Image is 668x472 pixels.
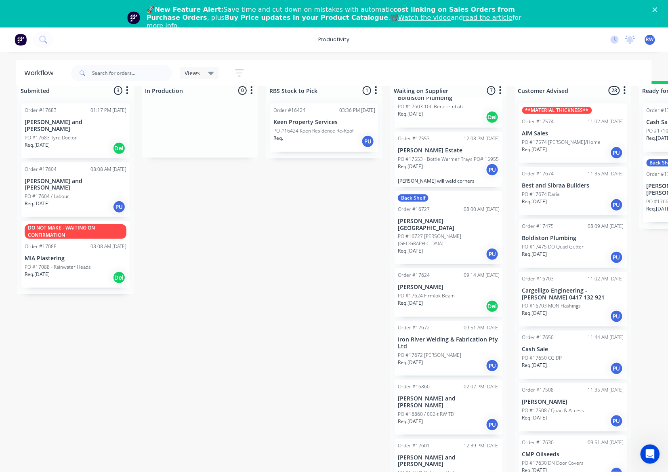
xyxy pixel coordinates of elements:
[522,354,562,362] p: PO #17650 CG DP
[522,118,554,125] div: Order #17574
[464,324,500,331] div: 09:51 AM [DATE]
[522,275,554,282] div: Order #16703
[486,111,499,124] div: Del
[610,362,623,375] div: PU
[522,139,601,146] p: PO #17574 [PERSON_NAME]/Home
[25,178,126,192] p: [PERSON_NAME] and [PERSON_NAME]
[185,69,200,77] span: Views
[21,103,130,158] div: Order #1768301:17 PM [DATE][PERSON_NAME] and [PERSON_NAME]PO #17683 Tyre DoctorReq.[DATE]Del
[522,334,554,341] div: Order #17650
[522,346,624,353] p: Cash Sale
[21,221,130,288] div: DO NOT MAKE - WAITING ON CONFIRMATIONOrder #1708808:08 AM [DATE]MIA PlasteringPO #17088 - Rainwat...
[398,247,423,255] p: Req. [DATE]
[398,336,500,350] p: Iron River Welding & Fabrication Pty Ltd
[522,451,624,458] p: CMP Oilseeds
[588,223,624,230] div: 08:09 AM [DATE]
[522,362,547,369] p: Req. [DATE]
[273,119,375,126] p: Keen Property Services
[522,107,592,114] div: **MATERIAL THICKNESS**
[398,324,430,331] div: Order #17672
[522,386,554,394] div: Order #17508
[588,118,624,125] div: 11:02 AM [DATE]
[486,248,499,261] div: PU
[486,300,499,313] div: Del
[522,191,561,198] p: PO #17674 Darial
[522,182,624,189] p: Best and Sibraa Builders
[25,255,126,262] p: MIA Plastering
[398,147,500,154] p: [PERSON_NAME] Estate
[522,459,584,467] p: PO #17630 DN Door Covers
[25,141,50,149] p: Req. [DATE]
[641,445,660,464] iframe: Intercom live chat
[522,243,584,251] p: PO #17475 DO Quad Gutter
[610,251,623,264] div: PU
[398,352,461,359] p: PO #17672 [PERSON_NAME]
[25,119,126,133] p: [PERSON_NAME] and [PERSON_NAME]
[25,224,126,239] div: DO NOT MAKE - WAITING ON CONFIRMATION
[646,36,654,43] span: RW
[610,310,623,323] div: PU
[92,65,172,81] input: Search for orders...
[522,251,547,258] p: Req. [DATE]
[522,407,584,414] p: PO #17508 / Quad & Access
[25,134,77,141] p: PO #17683 Tyre Doctor
[522,198,547,205] p: Req. [DATE]
[225,14,388,21] b: Buy Price updates in your Product Catalogue
[398,110,423,118] p: Req. [DATE]
[522,170,554,177] div: Order #17674
[25,200,50,207] p: Req. [DATE]
[463,14,513,21] a: read the article
[113,200,126,213] div: PU
[519,167,627,215] div: Order #1767411:35 AM [DATE]Best and Sibraa BuildersPO #17674 DarialReq.[DATE]PU
[588,170,624,177] div: 11:35 AM [DATE]
[522,130,624,137] p: AIM Sales
[315,34,354,46] div: productivity
[361,135,374,148] div: PU
[519,103,627,163] div: **MATERIAL THICKNESS**Order #1757411:02 AM [DATE]AIM SalesPO #17574 [PERSON_NAME]/HomeReq.[DATE]PU
[398,383,430,390] div: Order #16860
[486,163,499,176] div: PU
[398,194,429,202] div: Back Shelf
[273,107,305,114] div: Order #16424
[398,178,500,184] p: [PERSON_NAME] will weld corners
[113,271,126,284] div: Del
[610,198,623,211] div: PU
[522,398,624,405] p: [PERSON_NAME]
[25,166,57,173] div: Order #17604
[398,299,423,307] p: Req. [DATE]
[610,415,623,428] div: PU
[270,103,378,152] div: Order #1642403:36 PM [DATE]Keen Property ServicesPO #16424 Keen Residence Re-RoofReq.PU
[464,272,500,279] div: 09:14 AM [DATE]
[653,7,661,12] div: Close
[398,395,500,409] p: [PERSON_NAME] and [PERSON_NAME]
[398,272,430,279] div: Order #17624
[273,135,283,142] p: Req.
[25,243,57,250] div: Order #17088
[21,162,130,217] div: Order #1760408:08 AM [DATE][PERSON_NAME] and [PERSON_NAME]PO #17604 / LabourReq.[DATE]PU
[522,146,547,153] p: Req. [DATE]
[147,6,515,21] b: cost linking on Sales Orders from Purchase Orders
[395,132,503,187] div: Order #1755312:08 PM [DATE][PERSON_NAME] EstatePO #17553 - Bottle Warmer Trays PO# 15955Req.[DATE...
[395,321,503,376] div: Order #1767209:51 AM [DATE]Iron River Welding & Fabrication Pty LtdPO #17672 [PERSON_NAME]Req.[DA...
[522,310,547,317] p: Req. [DATE]
[588,439,624,446] div: 09:51 AM [DATE]
[486,359,499,372] div: PU
[398,292,455,299] p: PO #17624 Firmlok Beam
[395,268,503,317] div: Order #1762409:14 AM [DATE][PERSON_NAME]PO #17624 Firmlok BeamReq.[DATE]Del
[398,95,500,101] p: Boldiston Plumbing
[398,359,423,366] p: Req. [DATE]
[522,223,554,230] div: Order #17475
[155,6,224,13] b: New Feature Alert:
[522,439,554,446] div: Order #17630
[464,135,500,142] div: 12:08 PM [DATE]
[90,166,126,173] div: 08:08 AM [DATE]
[398,163,423,170] p: Req. [DATE]
[25,263,91,271] p: PO #17088 - Rainwater Heads
[25,193,69,200] p: PO #17604 / Labour
[522,302,581,310] p: PO #16703 MON Flashings
[398,103,463,110] p: PO #17603 106 Benerembah
[398,135,430,142] div: Order #17553
[395,191,503,265] div: Back ShelfOrder #1672708:00 AM [DATE][PERSON_NAME][GEOGRAPHIC_DATA]PO #16727 [PERSON_NAME][GEOGRA...
[464,442,500,449] div: 12:39 PM [DATE]
[519,219,627,268] div: Order #1747508:09 AM [DATE]Boldiston PlumbingPO #17475 DO Quad GutterReq.[DATE]PU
